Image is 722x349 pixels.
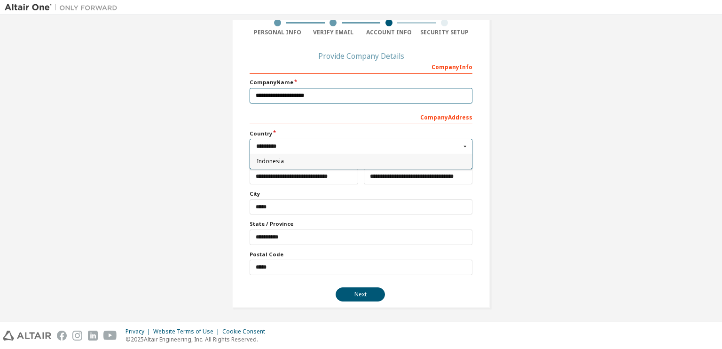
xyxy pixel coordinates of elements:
div: Company Address [250,109,472,124]
div: Security Setup [417,29,473,36]
img: linkedin.svg [88,331,98,341]
label: State / Province [250,220,472,228]
label: Country [250,130,472,137]
div: Provide Company Details [250,53,472,59]
img: youtube.svg [103,331,117,341]
div: Account Info [361,29,417,36]
img: altair_logo.svg [3,331,51,341]
img: instagram.svg [72,331,82,341]
label: Postal Code [250,251,472,258]
div: Privacy [126,328,153,335]
div: Website Terms of Use [153,328,222,335]
label: City [250,190,472,198]
img: facebook.svg [57,331,67,341]
p: © 2025 Altair Engineering, Inc. All Rights Reserved. [126,335,271,343]
div: Cookie Consent [222,328,271,335]
div: Company Info [250,59,472,74]
label: Company Name [250,79,472,86]
div: Verify Email [306,29,361,36]
img: Altair One [5,3,122,12]
button: Next [336,287,385,301]
div: Personal Info [250,29,306,36]
span: Indonesia [257,159,466,164]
